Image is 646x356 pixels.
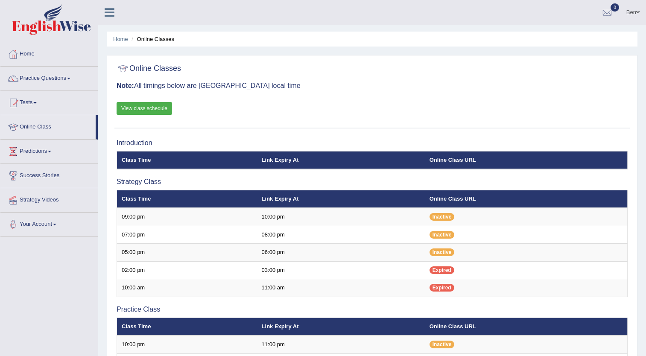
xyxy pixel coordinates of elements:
th: Online Class URL [425,151,628,169]
b: Note: [117,82,134,89]
th: Link Expiry At [257,190,425,208]
h3: Introduction [117,139,628,147]
th: Class Time [117,190,257,208]
td: 09:00 pm [117,208,257,226]
td: 11:00 pm [257,336,425,353]
span: Inactive [430,341,455,348]
a: Predictions [0,140,98,161]
span: 0 [611,3,619,12]
a: Practice Questions [0,67,98,88]
th: Link Expiry At [257,151,425,169]
span: Inactive [430,213,455,221]
h2: Online Classes [117,62,181,75]
a: Success Stories [0,164,98,185]
th: Online Class URL [425,318,628,336]
span: Inactive [430,231,455,239]
a: View class schedule [117,102,172,115]
th: Class Time [117,151,257,169]
span: Expired [430,284,454,292]
td: 10:00 am [117,279,257,297]
h3: Strategy Class [117,178,628,186]
h3: Practice Class [117,306,628,313]
td: 02:00 pm [117,261,257,279]
td: 05:00 pm [117,244,257,262]
th: Link Expiry At [257,318,425,336]
td: 07:00 pm [117,226,257,244]
td: 11:00 am [257,279,425,297]
th: Class Time [117,318,257,336]
a: Tests [0,91,98,112]
a: Online Class [0,115,96,137]
td: 10:00 pm [117,336,257,353]
a: Strategy Videos [0,188,98,210]
th: Online Class URL [425,190,628,208]
td: 06:00 pm [257,244,425,262]
a: Home [113,36,128,42]
td: 10:00 pm [257,208,425,226]
span: Expired [430,266,454,274]
td: 03:00 pm [257,261,425,279]
a: Your Account [0,213,98,234]
td: 08:00 pm [257,226,425,244]
li: Online Classes [129,35,174,43]
a: Home [0,42,98,64]
h3: All timings below are [GEOGRAPHIC_DATA] local time [117,82,628,90]
span: Inactive [430,248,455,256]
